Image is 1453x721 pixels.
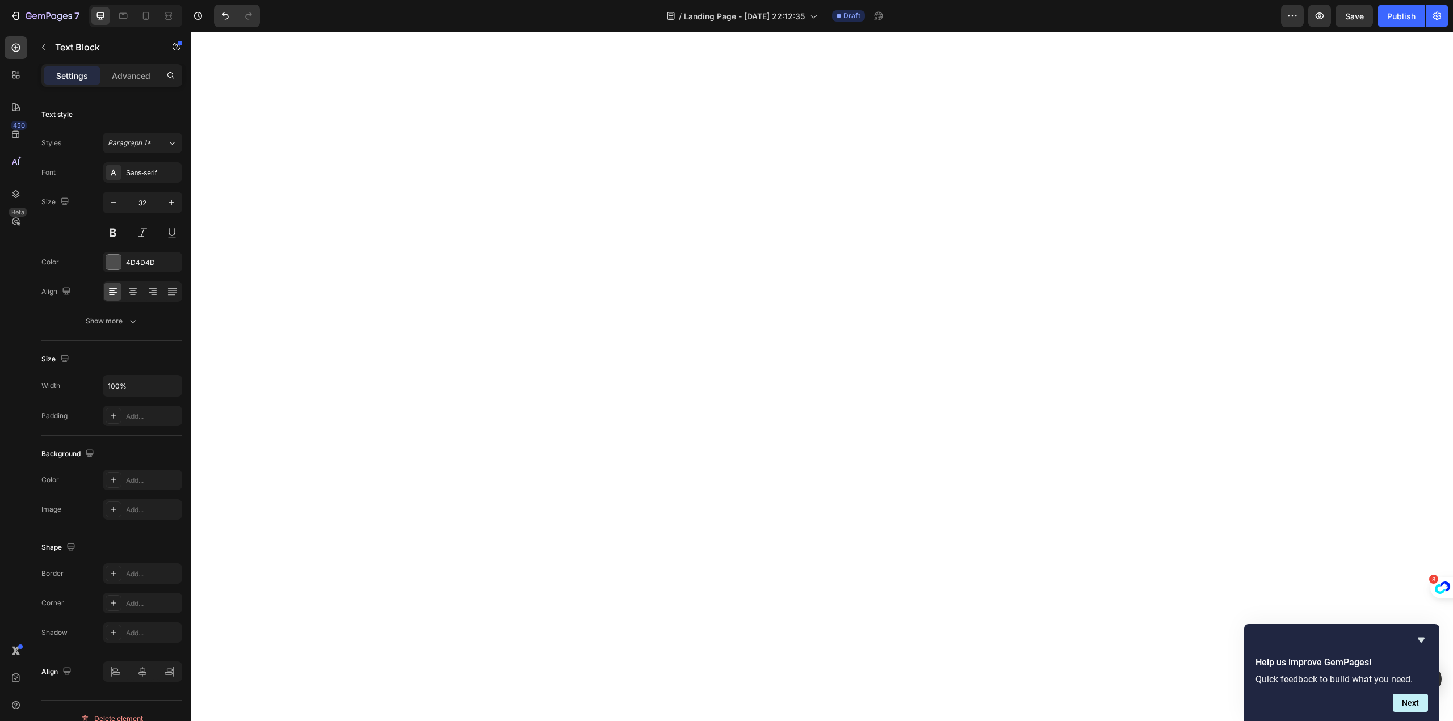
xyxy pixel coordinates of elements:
div: Size [41,195,72,210]
span: Save [1345,11,1364,21]
span: Landing Page - [DATE] 22:12:35 [684,10,805,22]
iframe: Design area [191,32,1453,721]
div: Border [41,568,64,579]
div: Background [41,446,96,462]
span: Paragraph 1* [108,138,151,148]
div: Styles [41,138,61,148]
div: Add... [126,475,179,486]
div: Add... [126,569,179,579]
div: Add... [126,598,179,609]
div: Add... [126,628,179,638]
button: 7 [5,5,85,27]
input: Auto [103,376,182,396]
button: Show more [41,311,182,331]
div: Color [41,257,59,267]
div: Beta [9,208,27,217]
div: Size [41,352,72,367]
div: Undo/Redo [214,5,260,27]
div: Color [41,475,59,485]
div: Corner [41,598,64,608]
div: Image [41,504,61,515]
div: Add... [126,411,179,421]
div: Sans-serif [126,168,179,178]
div: Font [41,167,56,178]
div: Shadow [41,627,68,638]
button: Hide survey [1414,633,1428,647]
p: Settings [56,70,88,82]
div: Align [41,284,73,300]
button: Next question [1393,694,1428,712]
div: Show more [86,315,138,327]
div: Add... [126,505,179,515]
div: Help us improve GemPages! [1255,633,1428,712]
p: Text Block [55,40,152,54]
div: 450 [11,121,27,130]
button: Save [1336,5,1373,27]
p: Advanced [112,70,150,82]
h2: Help us improve GemPages! [1255,656,1428,669]
button: Paragraph 1* [103,133,182,153]
span: / [679,10,682,22]
div: Width [41,381,60,391]
div: Publish [1387,10,1416,22]
div: Align [41,664,74,680]
span: Draft [843,11,860,21]
div: Padding [41,411,68,421]
div: Shape [41,540,78,555]
p: Quick feedback to build what you need. [1255,674,1428,685]
div: 4D4D4D [126,258,179,268]
button: Publish [1378,5,1425,27]
div: Text style [41,109,73,120]
p: 7 [74,9,79,23]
